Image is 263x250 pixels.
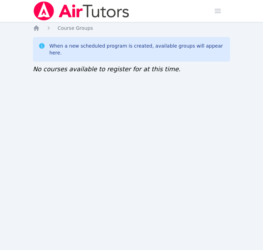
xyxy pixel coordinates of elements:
div: When a new scheduled program is created, available groups will appear here. [49,42,225,56]
a: Course Groups [58,25,93,32]
span: Course Groups [58,25,93,31]
nav: Breadcrumb [33,25,230,32]
span: No courses available to register for at this time. [33,65,181,73]
img: Air Tutors [33,1,130,21]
